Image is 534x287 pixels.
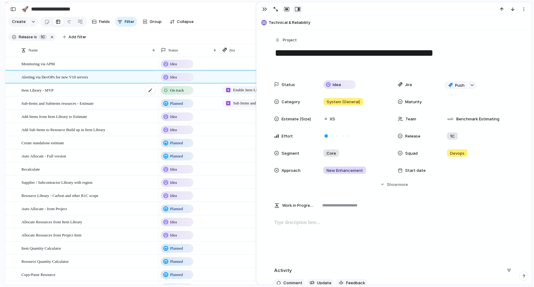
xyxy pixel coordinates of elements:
[398,182,408,188] span: more
[387,182,398,188] span: Show
[330,116,335,122] span: XS
[170,219,177,225] span: Idea
[170,140,183,146] span: Planned
[8,17,29,27] button: Create
[21,60,55,67] span: Monitoring via APM
[282,133,293,139] span: Effort
[274,179,514,190] button: Showmore
[12,19,26,25] span: Create
[125,19,135,25] span: Filter
[405,150,418,157] span: Squad
[450,133,455,139] span: 1C
[21,165,40,172] span: Recalculate
[21,244,61,251] span: Item Quantity Calculator
[21,73,88,80] span: Alerting via DevOPs for new V10 servers
[170,272,183,278] span: Planned
[21,218,82,225] span: Allocate Resources from Item Library
[170,100,183,107] span: Planned
[177,19,194,25] span: Collapse
[327,150,336,157] span: Core
[34,34,37,40] span: is
[170,232,177,238] span: Idea
[282,82,295,88] span: Status
[455,82,465,89] span: Push
[317,280,331,286] span: Update
[405,133,420,139] span: Release
[170,127,177,133] span: Idea
[269,20,529,26] span: Technical & Reliability
[233,100,267,106] span: Sub Items and Sub Items resources ( Item Library and Estimate)
[170,193,177,199] span: Idea
[170,166,177,172] span: Idea
[170,87,184,93] span: On track
[150,19,162,25] span: Group
[282,150,299,157] span: Segment
[21,100,94,107] span: Sub-Items and Subitems resources - Estimate
[170,259,183,265] span: Planned
[20,4,30,14] button: 🚀
[168,47,178,53] span: Status
[405,116,416,122] span: Team
[274,279,305,287] button: Comment
[21,258,69,265] span: Resource Quantity Calculator
[445,81,468,89] button: Push
[21,152,66,159] span: Auto Allocate - Full version
[283,280,302,286] span: Comment
[170,179,177,186] span: Idea
[274,267,292,274] h2: Activity
[336,279,368,287] button: Feedback
[346,280,365,286] span: Feedback
[167,17,196,27] button: Collapse
[307,279,334,287] button: Update
[233,87,267,93] span: Enable Item Library Maintenance Capabilities
[327,99,360,105] span: System (General)
[170,61,177,67] span: Idea
[170,74,177,80] span: Idea
[260,18,529,28] button: Technical & Reliability
[140,17,165,27] button: Group
[99,19,110,25] span: Fields
[283,37,297,43] span: Project
[41,34,45,40] span: 1C
[115,17,137,27] button: Filter
[170,206,183,212] span: Planned
[222,86,278,94] a: Enable Item Library Maintenance Capabilities
[170,245,183,251] span: Planned
[28,47,38,53] span: Name
[21,113,87,120] span: Add Items from Item Library to Estimate
[170,153,183,159] span: Planned
[21,126,105,133] span: Add Sub Items to Resource Build up in Item Library
[21,231,81,238] span: Allocate Resources from Project Item
[456,116,499,122] span: Benchmark Estimating
[282,168,301,174] span: Approach
[333,82,341,88] span: Idea
[282,99,300,105] span: Category
[33,34,38,40] button: is
[21,179,92,186] span: Supplier / Subcontractor Library with region
[69,34,86,40] span: Add filter
[405,99,422,105] span: Maturity
[21,139,64,146] span: Create standalone estimate
[274,36,299,45] button: Project
[19,34,33,40] span: Release
[229,47,235,53] span: Jira
[282,116,311,122] span: Estimate (Size)
[405,168,426,174] span: Start date
[170,114,177,120] span: Idea
[89,17,113,27] button: Fields
[405,82,412,88] span: Jira
[21,205,67,212] span: Auto Allocate - from Project
[327,168,363,174] span: New Enhancement
[59,33,90,41] button: Add filter
[450,150,465,157] span: Devops
[222,99,278,107] a: Sub Items and Sub Items resources ( Item Library and Estimate)
[21,192,99,199] span: Resource Library - Carbon and other R1C scope
[282,202,313,209] span: Work in Progress
[21,271,55,278] span: Copy/Paste Resource
[22,5,28,13] div: 🚀
[21,86,54,93] span: Item Library - MVP
[38,34,48,40] button: 1C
